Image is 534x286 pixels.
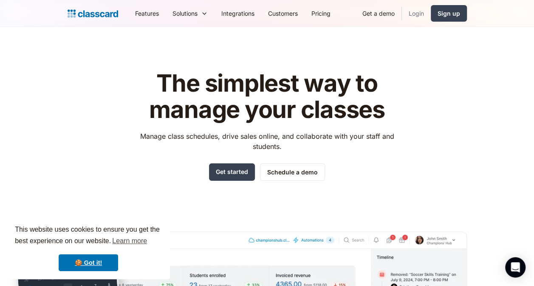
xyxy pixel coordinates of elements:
a: Customers [261,4,305,23]
div: Solutions [166,4,215,23]
div: Sign up [438,9,460,18]
a: Pricing [305,4,337,23]
a: Get a demo [356,4,401,23]
a: home [68,8,118,20]
h1: The simplest way to manage your classes [132,70,402,123]
div: Solutions [172,9,198,18]
a: Get started [209,163,255,181]
a: learn more about cookies [111,235,148,247]
div: cookieconsent [7,216,170,279]
p: Manage class schedules, drive sales online, and collaborate with your staff and students. [132,131,402,151]
a: Login [402,4,431,23]
div: Open Intercom Messenger [505,257,526,278]
a: Integrations [215,4,261,23]
a: Features [128,4,166,23]
a: Sign up [431,5,467,22]
span: This website uses cookies to ensure you get the best experience on our website. [15,224,162,247]
a: Schedule a demo [260,163,325,181]
a: dismiss cookie message [59,254,118,271]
